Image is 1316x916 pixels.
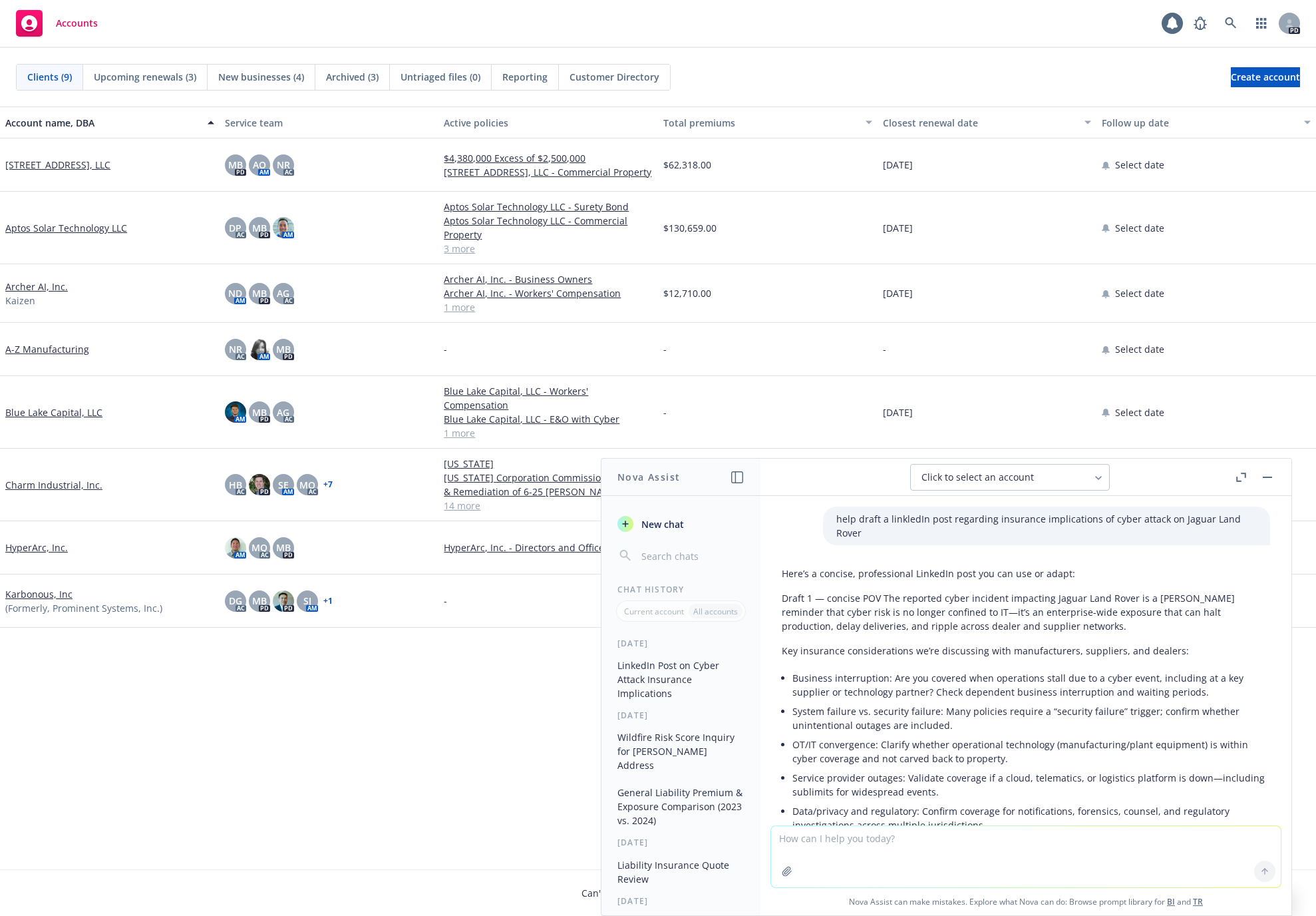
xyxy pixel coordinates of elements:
a: [STREET_ADDRESS], LLC - Commercial Property [444,165,653,179]
button: New chat [612,512,750,536]
span: Clients (9) [27,70,72,84]
a: Switch app [1248,10,1275,37]
p: Here’s a concise, professional LinkedIn post you can use or adapt: [782,567,1270,580]
img: photo [225,401,246,423]
a: Karbonous, Inc [5,587,73,601]
a: HyperArc, Inc. [5,541,68,555]
span: Accounts [56,18,98,29]
span: MB [228,158,243,172]
span: MB [276,342,291,356]
a: TR [1193,896,1203,907]
span: Select date [1115,342,1164,356]
a: Report a Bug [1187,10,1214,37]
p: help draft a linkledIn post regarding insurance implications of cyber attack on Jaguar Land Rover [836,512,1257,540]
span: - [444,594,447,608]
span: - [663,342,667,356]
p: All accounts [693,606,738,617]
button: Total premiums [658,107,878,138]
a: Blue Lake Capital, LLC [5,405,102,419]
span: SJ [303,594,311,608]
span: MB [252,405,267,419]
span: MQ [299,478,315,492]
span: [DATE] [883,405,913,419]
a: 1 more [444,426,653,440]
div: Account name, DBA [5,116,200,130]
span: Untriaged files (0) [401,70,480,84]
button: Liability Insurance Quote Review [612,854,750,890]
span: $62,318.00 [663,158,711,172]
p: Current account [624,606,684,617]
span: (Formerly, Prominent Systems, Inc.) [5,601,162,615]
li: Service provider outages: Validate coverage if a cloud, telematics, or logistics platform is down... [792,768,1270,801]
div: Chat History [601,584,760,595]
a: Accounts [11,5,103,42]
span: DP [229,221,242,235]
button: Active policies [438,107,658,138]
a: Search [1218,10,1244,37]
span: NR [229,342,242,356]
button: Service team [220,107,439,138]
a: Blue Lake Capital, LLC - E&O with Cyber [444,412,653,426]
li: OT/IT convergence: Clarify whether operational technology (manufacturing/plant equipment) is with... [792,735,1270,768]
a: Archer AI, Inc. - Workers' Compensation [444,286,653,300]
span: [DATE] [883,221,913,235]
span: MB [252,221,267,235]
span: DG [229,594,242,608]
span: Select date [1115,221,1164,235]
div: Follow up date [1102,116,1296,130]
span: - [663,405,667,419]
span: Can't find an account? [581,886,735,900]
span: Upcoming renewals (3) [94,70,196,84]
a: 3 more [444,242,653,256]
a: [US_STATE] Corporation Commission-Plugging & Remediation of 6-25 [PERSON_NAME] [444,471,653,499]
span: $12,710.00 [663,286,711,300]
a: HyperArc, Inc. - Directors and Officers [444,541,653,555]
button: Wildfire Risk Score Inquiry for [PERSON_NAME] Address [612,726,750,776]
img: photo [225,537,246,559]
button: General Liability Premium & Exposure Comparison (2023 vs. 2024) [612,782,750,831]
button: Closest renewal date [878,107,1097,138]
a: Aptos Solar Technology LLC - Surety Bond [444,200,653,214]
p: Draft 1 — concise POV The reported cyber incident impacting Jaguar Land Rover is a [PERSON_NAME] ... [782,591,1270,633]
span: AG [277,286,289,300]
span: HB [229,478,242,492]
li: Business interruption: Are you covered when operations stall due to a cyber event, including at a... [792,668,1270,702]
img: photo [249,474,270,495]
span: Kaizen [5,294,35,308]
span: AO [253,158,266,172]
img: photo [249,339,270,360]
span: AG [277,405,289,419]
span: Click to select an account [921,471,1034,484]
span: SE [278,478,289,492]
span: [DATE] [883,158,913,172]
img: photo [273,217,294,238]
a: BI [1167,896,1175,907]
span: $130,659.00 [663,221,717,235]
span: New chat [639,517,684,531]
li: System failure vs. security failure: Many policies require a “security failure” trigger; confirm ... [792,702,1270,735]
p: Key insurance considerations we’re discussing with manufacturers, suppliers, and dealers: [782,644,1270,658]
div: Total premiums [663,116,858,130]
a: Kenko Freight Systems, Inc. - Warehouse Legal Liability [444,636,653,664]
a: 1 more [444,300,653,314]
span: MQ [251,541,267,555]
span: Reporting [502,70,548,84]
div: Service team [225,116,434,130]
a: Blue Lake Capital, LLC - Workers' Compensation [444,384,653,412]
span: Nova Assist can make mistakes. Explore what Nova can do: Browse prompt library for and [766,888,1286,915]
a: $4,380,000 Excess of $2,500,000 [444,151,653,165]
span: [DATE] [883,286,913,300]
div: [DATE] [601,837,760,848]
a: Create account [1231,67,1300,87]
a: Archer AI, Inc. [5,280,68,294]
a: Aptos Solar Technology LLC [5,221,127,235]
span: Create account [1231,65,1300,90]
input: Search chats [639,547,744,565]
div: [DATE] [601,710,760,721]
a: Archer AI, Inc. - Business Owners [444,272,653,286]
a: + 7 [323,481,333,489]
a: [US_STATE] [444,457,653,471]
div: Closest renewal date [883,116,1077,130]
img: photo [273,590,294,612]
